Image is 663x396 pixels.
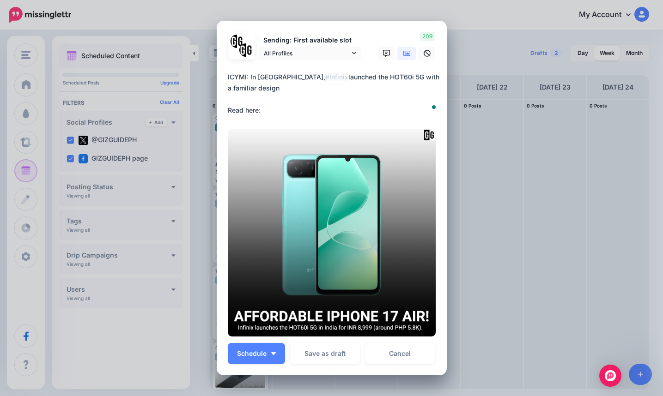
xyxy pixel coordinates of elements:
[228,343,285,364] button: Schedule
[420,32,435,41] span: 209
[239,43,253,57] img: JT5sWCfR-79925.png
[228,72,440,116] div: ICYMI: In [GEOGRAPHIC_DATA], launched the HOT60i 5G with a familiar design Read here:
[231,35,244,48] img: 353459792_649996473822713_4483302954317148903_n-bsa138318.png
[264,48,350,58] span: All Profiles
[365,343,436,364] a: Cancel
[290,343,360,364] button: Save as draft
[259,35,361,46] p: Sending: First available slot
[237,350,267,357] span: Schedule
[228,129,436,336] img: 7Y6C4BJNV18OYBUYKG1FTWYFNQSD44IT.png
[599,365,621,387] div: Open Intercom Messenger
[228,72,440,116] textarea: To enrich screen reader interactions, please activate Accessibility in Grammarly extension settings
[259,47,361,60] a: All Profiles
[271,352,276,355] img: arrow-down-white.png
